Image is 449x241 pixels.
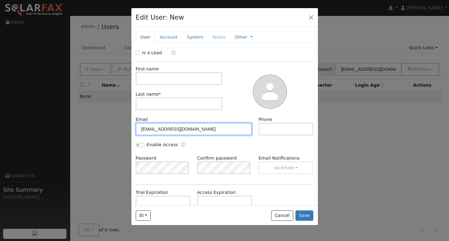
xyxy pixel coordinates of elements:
a: Enable Access [181,142,185,149]
label: First name [136,66,159,72]
button: Save [295,210,314,221]
label: Last name [136,91,161,98]
button: Cancel [271,210,293,221]
label: Trial Expiration [136,189,168,196]
a: User [136,31,155,43]
label: Access Expiration [197,189,236,196]
a: System [182,31,208,43]
label: Confirm password [197,155,237,161]
a: Account [155,31,182,43]
button: davidcacosta@yahoo.com [136,210,151,221]
label: Email Notifications [259,155,314,161]
label: Enable Access [147,142,178,148]
span: Required [159,92,161,97]
h4: Edit User: New [136,12,184,22]
input: Is a Lead [136,51,140,55]
label: Phone [259,116,272,123]
a: Other [235,34,247,41]
label: Email [136,116,148,123]
a: Lead [167,50,176,57]
label: Is a Lead [142,50,162,56]
label: Password [136,155,156,161]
